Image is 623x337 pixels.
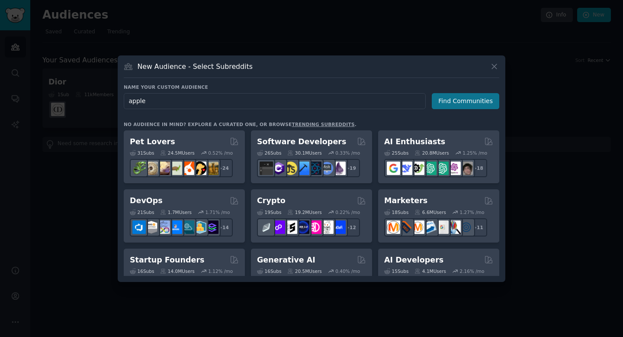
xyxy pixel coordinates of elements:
h2: AI Developers [384,255,443,266]
img: Docker_DevOps [157,220,170,234]
img: csharp [272,162,285,175]
img: CryptoNews [320,220,334,234]
img: AItoolsCatalog [411,162,424,175]
img: 0xPolygon [272,220,285,234]
img: DeepSeek [399,162,412,175]
div: 26 Sub s [257,150,281,156]
img: defiblockchain [308,220,321,234]
div: 1.27 % /mo [460,209,485,215]
div: + 12 [342,218,360,237]
img: DevOpsLinks [169,220,182,234]
div: 21 Sub s [130,209,154,215]
img: ethstaker [284,220,297,234]
img: chatgpt_promptDesign [423,162,437,175]
div: 0.40 % /mo [335,268,360,274]
img: OnlineMarketing [459,220,473,234]
a: trending subreddits [292,122,354,127]
div: 6.6M Users [414,209,446,215]
div: + 14 [215,218,233,237]
h3: Name your custom audience [124,84,499,90]
div: + 24 [215,159,233,177]
div: 24.5M Users [160,150,194,156]
img: content_marketing [387,220,400,234]
img: web3 [296,220,309,234]
div: 16 Sub s [257,268,281,274]
img: leopardgeckos [157,162,170,175]
img: ArtificalIntelligence [459,162,473,175]
div: 31 Sub s [130,150,154,156]
img: bigseo [399,220,412,234]
img: googleads [435,220,449,234]
h2: AI Enthusiasts [384,136,445,147]
div: 19.2M Users [287,209,321,215]
div: 1.71 % /mo [206,209,230,215]
img: azuredevops [132,220,146,234]
img: reactnative [308,162,321,175]
h2: Marketers [384,195,427,206]
img: ethfinance [260,220,273,234]
div: 0.52 % /mo [208,150,233,156]
img: defi_ [332,220,346,234]
div: + 18 [469,159,487,177]
div: 4.1M Users [414,268,446,274]
div: 14.0M Users [160,268,194,274]
img: MarketingResearch [447,220,461,234]
h2: Generative AI [257,255,315,266]
img: ballpython [145,162,158,175]
div: 1.12 % /mo [208,268,233,274]
img: iOSProgramming [296,162,309,175]
h2: DevOps [130,195,163,206]
div: 25 Sub s [384,150,408,156]
div: 20.5M Users [287,268,321,274]
img: GoogleGeminiAI [387,162,400,175]
div: 15 Sub s [384,268,408,274]
div: 30.1M Users [287,150,321,156]
div: 1.7M Users [160,209,192,215]
h2: Crypto [257,195,286,206]
div: 16 Sub s [130,268,154,274]
input: Pick a short name, like "Digital Marketers" or "Movie-Goers" [124,93,426,109]
img: cockatiel [181,162,194,175]
div: 18 Sub s [384,209,408,215]
div: 1.25 % /mo [462,150,487,156]
h2: Startup Founders [130,255,204,266]
div: 0.22 % /mo [335,209,360,215]
div: + 19 [342,159,360,177]
img: Emailmarketing [423,220,437,234]
img: aws_cdk [193,220,206,234]
img: herpetology [132,162,146,175]
img: platformengineering [181,220,194,234]
img: chatgpt_prompts_ [435,162,449,175]
img: OpenAIDev [447,162,461,175]
img: PlatformEngineers [205,220,218,234]
img: AWS_Certified_Experts [145,220,158,234]
img: learnjavascript [284,162,297,175]
img: elixir [332,162,346,175]
div: 19 Sub s [257,209,281,215]
h2: Software Developers [257,136,346,147]
div: 0.33 % /mo [335,150,360,156]
img: turtle [169,162,182,175]
div: 2.16 % /mo [460,268,485,274]
div: + 11 [469,218,487,237]
img: dogbreed [205,162,218,175]
div: No audience in mind? Explore a curated one, or browse . [124,121,356,127]
button: Find Communities [432,93,499,109]
img: software [260,162,273,175]
h2: Pet Lovers [130,136,175,147]
img: PetAdvice [193,162,206,175]
img: AskMarketing [411,220,424,234]
div: 20.8M Users [414,150,449,156]
h3: New Audience - Select Subreddits [138,62,253,71]
img: AskComputerScience [320,162,334,175]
